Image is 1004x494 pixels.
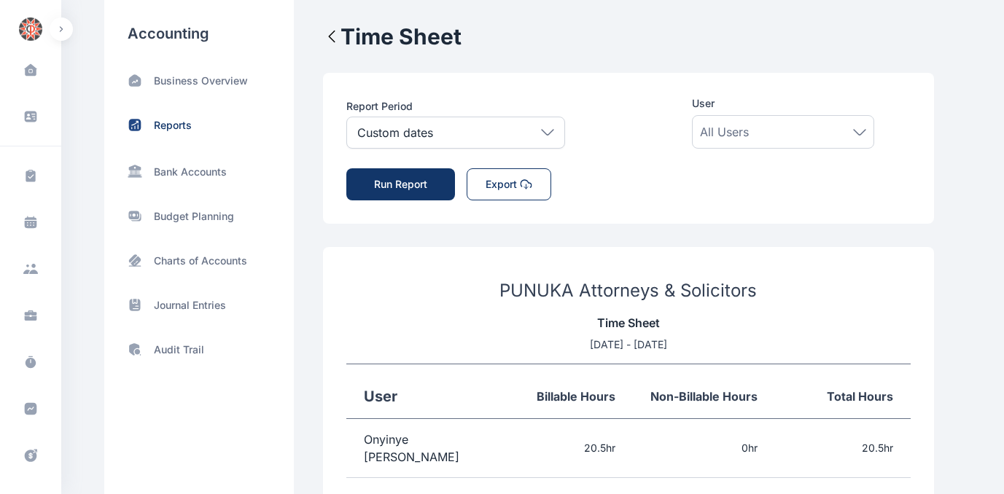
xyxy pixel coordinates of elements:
[128,342,271,357] a: Audit Trail
[346,314,911,332] p: Time Sheet
[346,364,513,419] th: User
[128,253,271,268] a: Charts of Accounts
[340,23,462,50] h2: Time Sheet
[467,168,551,200] button: Export
[128,117,271,133] a: Reports
[513,364,633,419] th: Billable Hours
[154,209,234,224] p: Budget Planning
[128,208,271,224] a: Budget Planning
[323,28,340,45] img: LeftArrow.3c408d31.svg
[128,297,271,313] a: Journal Entries
[357,127,433,138] p: Custom dates
[346,168,455,200] button: Run Report
[775,419,911,478] td: 20.5 hr
[346,419,513,478] td: Onyinye [PERSON_NAME]
[128,73,271,88] a: Business Overview
[128,163,142,179] img: SideBarBankIcon.97256624.svg
[128,117,142,133] img: status-up.570d3177.svg
[128,208,142,224] img: moneys.97c8a2cc.svg
[633,419,775,478] td: 0 hr
[692,96,715,111] span: User
[154,165,227,179] p: Bank Accounts
[128,297,142,313] img: archive-book.469f2b76.svg
[346,99,565,114] p: Report Period
[700,123,749,141] span: All Users
[346,279,911,302] h3: PUNUKA Attorneys & Solicitors
[154,342,204,357] p: Audit Trail
[128,162,271,179] a: Bank Accounts
[128,342,142,357] img: shield-search.e37bf0af.svg
[154,254,247,268] p: Charts of Accounts
[154,74,248,88] p: Business Overview
[154,298,226,313] p: Journal Entries
[346,337,911,352] p: [DATE] - [DATE]
[154,118,192,133] p: Reports
[633,364,775,419] th: Non-Billable Hours
[128,73,142,88] img: home-trend-up.185bc2c3.svg
[128,253,142,268] img: card-pos.ab3033c8.svg
[775,364,911,419] th: Total Hours
[128,23,271,44] h3: Accounting
[513,419,633,478] td: 20.5 hr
